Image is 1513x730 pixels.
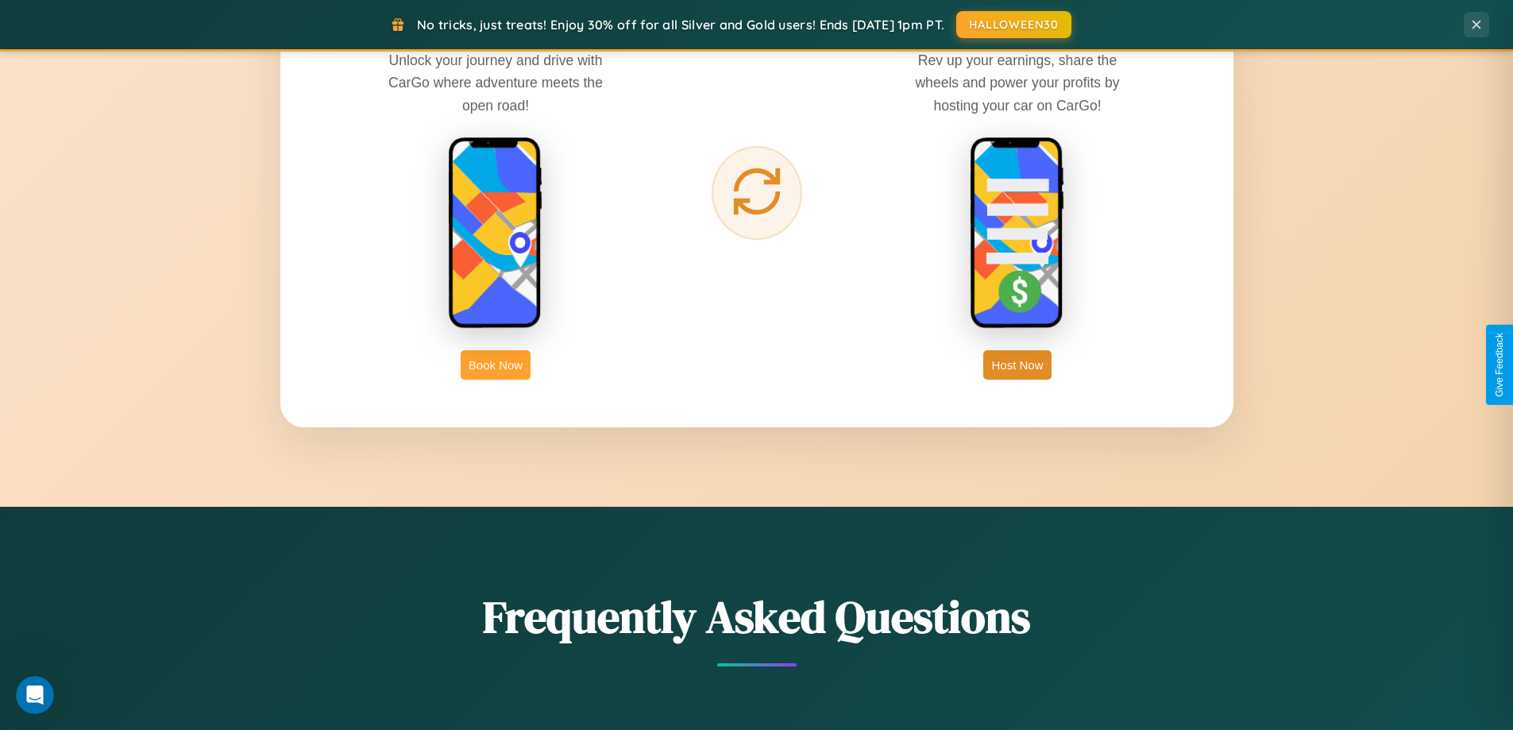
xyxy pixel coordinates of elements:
button: Host Now [983,350,1051,380]
button: HALLOWEEN30 [956,11,1071,38]
p: Rev up your earnings, share the wheels and power your profits by hosting your car on CarGo! [898,49,1137,116]
button: Book Now [461,350,531,380]
h2: Frequently Asked Questions [280,586,1233,647]
p: Unlock your journey and drive with CarGo where adventure meets the open road! [376,49,615,116]
img: host phone [970,137,1065,330]
span: No tricks, just treats! Enjoy 30% off for all Silver and Gold users! Ends [DATE] 1pm PT. [417,17,944,33]
iframe: Intercom live chat [16,676,54,714]
img: rent phone [448,137,543,330]
div: Give Feedback [1494,333,1505,397]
